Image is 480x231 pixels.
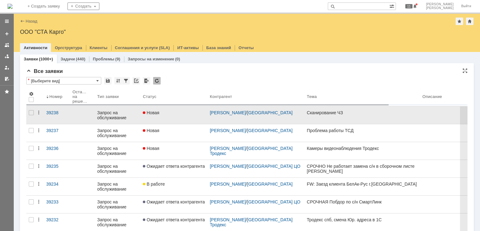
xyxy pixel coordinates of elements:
[143,110,159,115] span: Новая
[210,182,302,187] div: /
[95,213,140,231] a: Запрос на обслуживание
[247,199,301,204] a: [GEOGRAPHIC_DATA] ЦО
[307,199,417,204] div: СРОЧНАЯ Побдор по с/н СмартЛинк
[36,128,41,133] div: Действия
[2,40,12,50] a: Заявки на командах
[132,77,140,85] div: Скопировать ссылку на список
[46,217,67,222] div: 39232
[304,106,420,124] a: Сканирование ЧЗ
[175,57,180,61] div: (0)
[26,19,37,23] a: Назад
[210,217,294,227] a: [GEOGRAPHIC_DATA] Тродекс
[97,217,138,227] div: Запрос на обслуживание
[76,57,85,61] div: (440)
[44,160,70,177] a: 39235
[143,128,159,133] span: Новая
[304,142,420,160] a: Камеры видеонаблюдения Тродекс
[140,87,207,106] th: Статус
[247,110,293,115] a: [GEOGRAPHIC_DATA]
[304,178,420,195] a: FW: Заезд клиента БелАк-Рус г.[GEOGRAPHIC_DATA]
[39,57,53,61] div: (1000+)
[97,146,138,156] div: Запрос на обслуживание
[426,6,454,10] span: [PERSON_NAME]
[462,68,467,73] div: На всю страницу
[115,57,120,61] div: (9)
[210,94,232,99] div: Контрагент
[210,146,302,156] div: /
[36,164,41,169] div: Действия
[70,87,95,106] th: Осталось на решение
[97,199,138,209] div: Запрос на обслуживание
[97,110,138,120] div: Запрос на обслуживание
[90,45,107,50] a: Клиенты
[143,164,205,169] span: Ожидает ответа контрагента
[210,146,246,151] a: [PERSON_NAME]
[24,45,47,50] a: Активности
[140,106,207,124] a: Новая
[206,45,231,50] a: База знаний
[140,124,207,142] a: Новая
[140,160,207,177] a: Ожидает ответа контрагента
[61,57,75,61] a: Задачи
[247,182,293,187] a: [GEOGRAPHIC_DATA]
[307,182,417,187] div: FW: Заезд клиента БелАк-Рус г.[GEOGRAPHIC_DATA]
[36,217,41,222] div: Действия
[143,199,205,204] span: Ожидает ответа контрагента
[307,110,417,115] div: Сканирование ЧЗ
[304,160,420,177] a: СРОЧНО Не работает замена с/н в сборочном листе [PERSON_NAME]
[210,217,246,222] a: [PERSON_NAME]
[405,4,412,8] span: 11
[28,78,29,82] div: Настройки списка отличаются от сохраненных в виде
[247,164,301,169] a: [GEOGRAPHIC_DATA] ЦО
[140,196,207,213] a: Ожидает ответа контрагента
[307,128,417,133] div: Проблема работы ТСД
[177,45,199,50] a: ИТ-активы
[97,182,138,192] div: Запрос на обслуживание
[49,94,62,99] div: Номер
[67,3,99,10] div: Создать
[210,128,246,133] a: [PERSON_NAME]
[466,18,473,25] div: Сделать домашней страницей
[140,142,207,160] a: Новая
[307,146,417,151] div: Камеры видеонаблюдения Тродекс
[210,217,302,227] div: /
[210,146,294,156] a: [GEOGRAPHIC_DATA] Тродекс
[7,4,12,9] a: Перейти на домашнюю страницу
[95,124,140,142] a: Запрос на обслуживание
[304,196,420,213] a: СРОЧНАЯ Побдор по с/н СмартЛинк
[95,196,140,213] a: Запрос на обслуживание
[115,45,170,50] a: Соглашения и услуги (SLA)
[389,3,396,9] span: Расширенный поиск
[55,45,82,50] a: Оргструктура
[2,63,12,73] a: Мои заявки
[304,124,420,142] a: Проблема работы ТСД
[44,124,70,142] a: 39237
[95,142,140,160] a: Запрос на обслуживание
[210,199,302,204] div: /
[210,182,246,187] a: [PERSON_NAME]
[95,160,140,177] a: Запрос на обслуживание
[143,94,156,99] div: Статус
[2,51,12,61] a: Заявки в моей ответственности
[143,182,165,187] span: В работе
[456,18,463,25] div: Добавить в избранное
[44,87,70,106] th: Номер
[36,110,41,115] div: Действия
[210,199,246,204] a: [PERSON_NAME]
[24,57,38,61] a: Заявки
[46,146,67,151] div: 39236
[44,196,70,213] a: 39233
[104,77,112,85] div: Сохранить вид
[36,182,41,187] div: Действия
[426,3,454,6] span: [PERSON_NAME]
[44,178,70,195] a: 39234
[95,106,140,124] a: Запрос на обслуживание
[422,94,442,99] div: Описание
[97,128,138,138] div: Запрос на обслуживание
[210,164,302,169] div: /
[46,164,67,169] div: 39235
[46,182,67,187] div: 39234
[46,110,67,115] div: 39238
[210,128,302,133] div: /
[29,91,34,96] span: Настройки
